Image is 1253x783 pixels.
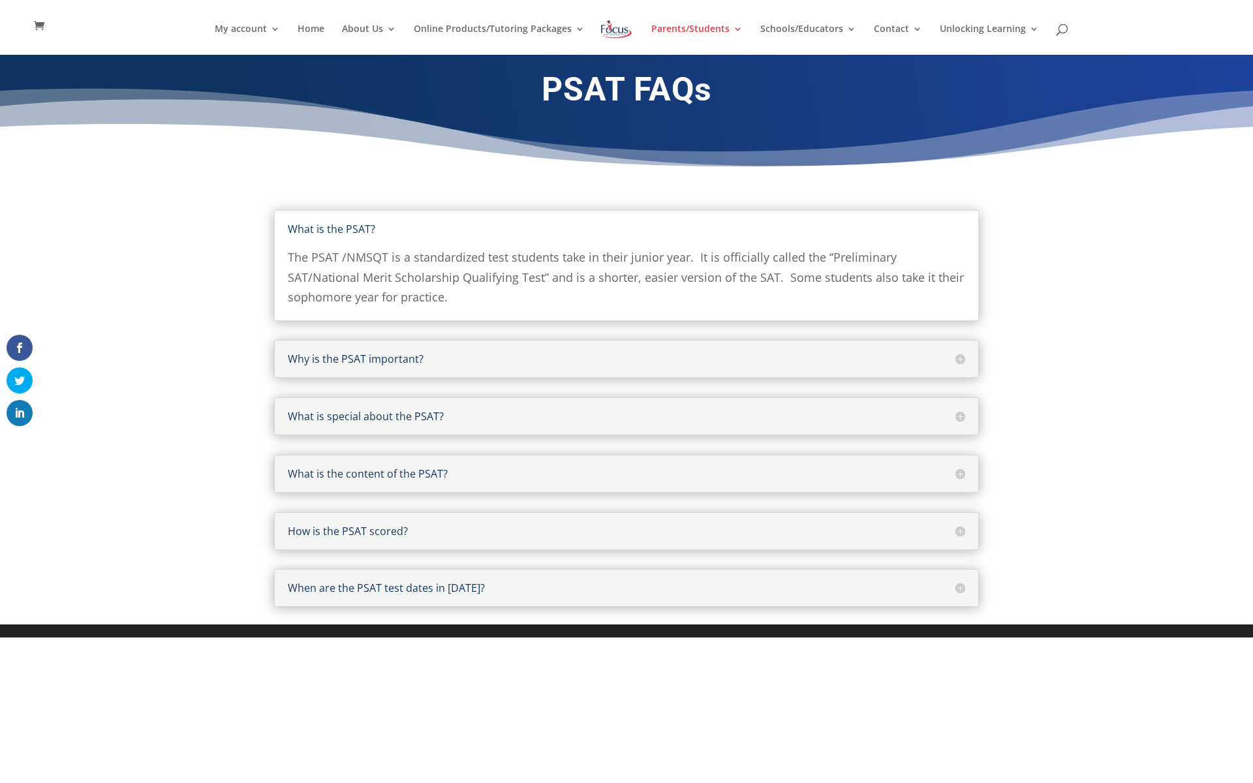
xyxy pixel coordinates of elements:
h5: What is the content of the PSAT? [288,468,965,479]
a: Schools/Educators [760,24,856,55]
h5: What is special about the PSAT? [288,411,965,422]
a: My account [215,24,280,55]
h5: How is the PSAT scored? [288,526,965,536]
span: The PSAT /NMSQT is a standardized test students take in their junior year. It is officially calle... [288,249,964,305]
a: Contact [874,24,922,55]
h5: What is the PSAT? [288,224,965,234]
h5: When are the PSAT test dates in [DATE]? [288,583,965,593]
a: About Us [342,24,396,55]
h5: Why is the PSAT important? [288,354,965,364]
a: Unlocking Learning [940,24,1039,55]
a: Online Products/Tutoring Packages [414,24,585,55]
a: Home [298,24,324,55]
img: Focus on Learning [599,18,633,41]
a: Parents/Students [651,24,743,55]
h1: PSAT FAQs [274,70,979,115]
